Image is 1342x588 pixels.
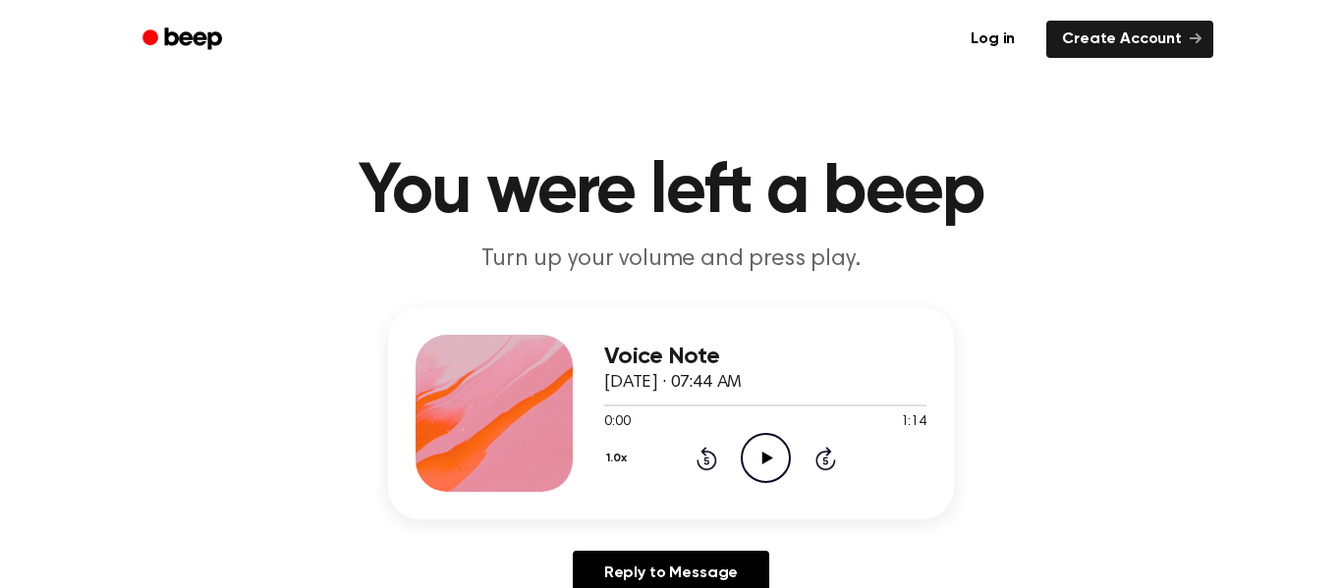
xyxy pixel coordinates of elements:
a: Log in [951,17,1034,62]
button: 1.0x [604,442,634,475]
span: 0:00 [604,412,630,433]
a: Create Account [1046,21,1213,58]
a: Beep [129,21,240,59]
span: 1:14 [901,412,926,433]
p: Turn up your volume and press play. [294,243,1048,276]
span: [DATE] · 07:44 AM [604,374,742,392]
h3: Voice Note [604,344,926,370]
h1: You were left a beep [168,157,1174,228]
